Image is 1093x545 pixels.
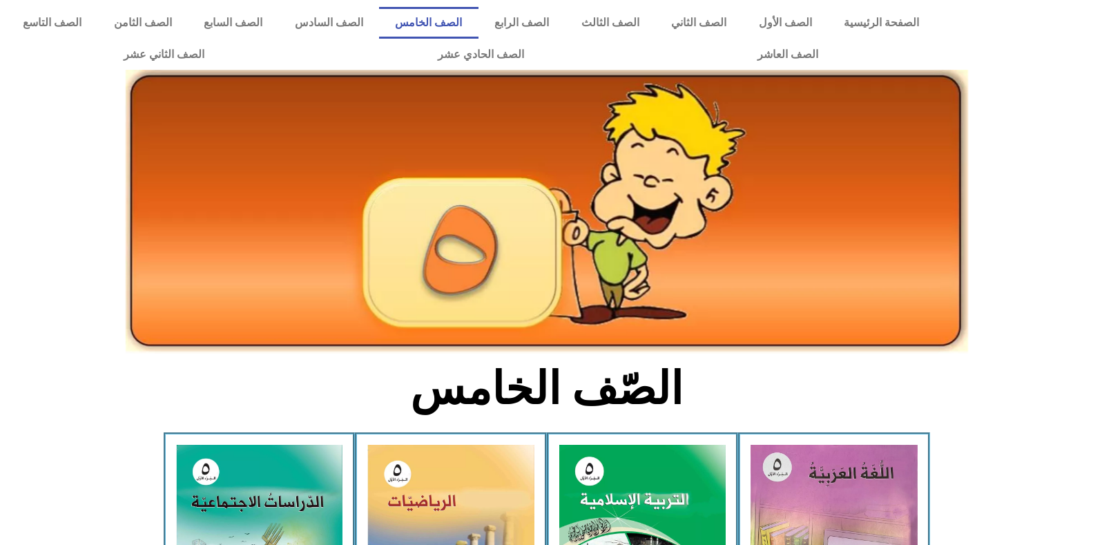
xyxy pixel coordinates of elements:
a: الصف الثاني [655,7,743,39]
a: الصف العاشر [641,39,935,70]
h2: الصّف الخامس [318,362,775,416]
a: الصف السادس [279,7,380,39]
a: الصف الثامن [98,7,188,39]
a: الصف الخامس [379,7,478,39]
a: الصف الثاني عشر [7,39,321,70]
a: الصف الأول [742,7,828,39]
a: الصف الرابع [478,7,565,39]
a: الصف التاسع [7,7,98,39]
a: الصف الحادي عشر [321,39,641,70]
a: الصف السابع [188,7,279,39]
a: الصف الثالث [565,7,655,39]
a: الصفحة الرئيسية [828,7,936,39]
